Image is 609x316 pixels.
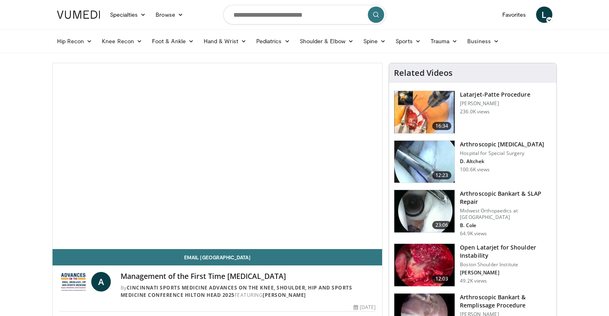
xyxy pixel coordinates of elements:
h4: Management of the First Time [MEDICAL_DATA] [121,272,376,281]
img: VuMedi Logo [57,11,100,19]
img: 944938_3.png.150x105_q85_crop-smart_upscale.jpg [394,244,455,286]
a: 23:06 Arthroscopic Bankart & SLAP Repair Midwest Orthopaedics at [GEOGRAPHIC_DATA] B. Cole 64.9K ... [394,190,552,237]
a: Shoulder & Elbow [295,33,358,49]
h3: Arthroscopic Bankart & SLAP Repair [460,190,552,206]
p: 49.2K views [460,278,487,284]
a: Email [GEOGRAPHIC_DATA] [53,249,383,265]
a: Hand & Wrist [199,33,251,49]
span: 23:06 [432,221,452,229]
a: 12:03 Open Latarjet for Shoulder Instability Boston Shoulder Institute [PERSON_NAME] 49.2K views [394,243,552,287]
img: Cincinnati Sports Medicine Advances on the Knee, Shoulder, Hip and Sports Medicine Conference Hil... [59,272,88,292]
p: [PERSON_NAME] [460,100,530,107]
a: Spine [358,33,391,49]
p: Hospital for Special Surgery [460,150,544,157]
span: 16:34 [432,122,452,130]
div: [DATE] [354,304,376,311]
p: D. Altchek [460,158,544,165]
a: Pediatrics [251,33,295,49]
a: Business [462,33,504,49]
a: 12:23 Arthroscopic [MEDICAL_DATA] Hospital for Special Surgery D. Altchek 100.6K views [394,140,552,183]
a: Knee Recon [97,33,147,49]
a: Foot & Ankle [147,33,199,49]
input: Search topics, interventions [223,5,386,24]
img: 10039_3.png.150x105_q85_crop-smart_upscale.jpg [394,141,455,183]
h3: Arthroscopic Bankart & Remplissage Procedure [460,293,552,309]
p: Midwest Orthopaedics at [GEOGRAPHIC_DATA] [460,208,552,221]
img: cole_0_3.png.150x105_q85_crop-smart_upscale.jpg [394,190,455,232]
div: By FEATURING [121,284,376,299]
p: 100.6K views [460,166,490,173]
a: Sports [391,33,426,49]
a: Hip Recon [52,33,97,49]
h4: Related Videos [394,68,453,78]
p: [PERSON_NAME] [460,270,552,276]
h3: Arthroscopic [MEDICAL_DATA] [460,140,544,148]
p: 236.0K views [460,108,490,115]
h3: Open Latarjet for Shoulder Instability [460,243,552,260]
a: A [91,272,111,292]
a: Trauma [426,33,463,49]
p: Boston Shoulder Institute [460,261,552,268]
p: 64.9K views [460,230,487,237]
a: L [536,7,552,23]
p: B. Cole [460,222,552,229]
a: [PERSON_NAME] [263,292,306,298]
span: 12:03 [432,275,452,283]
img: 617583_3.png.150x105_q85_crop-smart_upscale.jpg [394,91,455,133]
h3: Latarjet-Patte Procedure [460,91,530,99]
a: 16:34 Latarjet-Patte Procedure [PERSON_NAME] 236.0K views [394,91,552,134]
a: Favorites [497,7,531,23]
a: Cincinnati Sports Medicine Advances on the Knee, Shoulder, Hip and Sports Medicine Conference Hil... [121,284,352,298]
video-js: Video Player [53,63,383,249]
a: Specialties [105,7,151,23]
span: 12:23 [432,171,452,179]
a: Browse [151,7,188,23]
